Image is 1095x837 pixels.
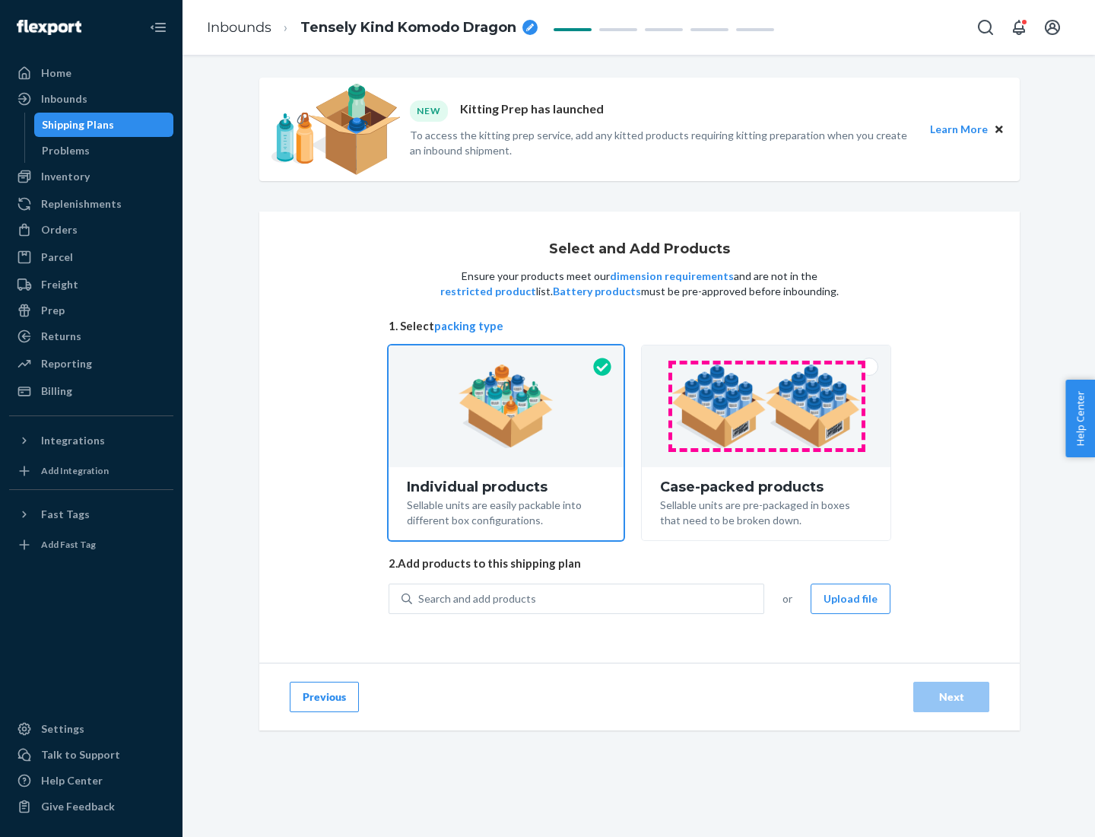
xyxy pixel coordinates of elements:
button: Upload file [811,584,890,614]
img: case-pack.59cecea509d18c883b923b81aeac6d0b.png [671,364,861,448]
button: Integrations [9,428,173,453]
div: Reporting [41,356,92,371]
button: dimension requirements [610,269,734,284]
a: Reporting [9,352,173,376]
button: Close [991,121,1008,138]
div: Add Integration [41,464,109,477]
div: Inbounds [41,91,87,107]
button: Next [913,682,989,712]
div: Replenishments [41,196,122,212]
a: Home [9,61,173,85]
div: Individual products [407,479,605,495]
a: Freight [9,272,173,297]
a: Replenishments [9,192,173,216]
div: Talk to Support [41,747,120,762]
button: Help Center [1065,380,1095,457]
button: Open Search Box [970,12,1001,43]
button: Previous [290,682,359,712]
button: Fast Tags [9,502,173,527]
div: Inventory [41,169,90,184]
a: Parcel [9,245,173,269]
div: Sellable units are pre-packaged in boxes that need to be broken down. [660,495,872,528]
div: Fast Tags [41,507,90,522]
a: Add Integration [9,459,173,483]
div: Integrations [41,433,105,448]
div: Sellable units are easily packable into different box configurations. [407,495,605,528]
button: restricted product [440,284,536,299]
a: Problems [34,138,174,163]
div: Shipping Plans [42,117,114,132]
div: Add Fast Tag [41,538,96,551]
p: To access the kitting prep service, add any kitted products requiring kitting preparation when yo... [410,128,916,158]
a: Billing [9,379,173,403]
button: Close Navigation [143,12,173,43]
button: Give Feedback [9,794,173,819]
a: Returns [9,324,173,348]
button: packing type [434,318,503,334]
a: Talk to Support [9,743,173,767]
div: Help Center [41,773,103,788]
span: Tensely Kind Komodo Dragon [300,18,516,38]
button: Learn More [930,121,988,138]
ol: breadcrumbs [195,5,550,50]
a: Prep [9,298,173,323]
img: individual-pack.facf35554cb0f1810c75b2bd6df2d64e.png [459,364,554,448]
a: Help Center [9,769,173,793]
button: Battery products [553,284,641,299]
p: Ensure your products meet our and are not in the list. must be pre-approved before inbounding. [439,269,840,299]
button: Open notifications [1004,12,1034,43]
div: Next [926,689,976,705]
div: Case-packed products [660,479,872,495]
div: NEW [410,100,448,121]
div: Freight [41,277,78,292]
a: Settings [9,717,173,741]
p: Kitting Prep has launched [460,100,604,121]
button: Open account menu [1037,12,1068,43]
img: Flexport logo [17,20,81,35]
span: 2. Add products to this shipping plan [389,555,890,571]
span: or [782,591,792,606]
div: Orders [41,222,78,237]
h1: Select and Add Products [549,242,730,257]
span: 1. Select [389,318,890,334]
a: Orders [9,218,173,242]
a: Inbounds [9,87,173,111]
div: Problems [42,143,90,158]
div: Search and add products [418,591,536,606]
a: Add Fast Tag [9,533,173,557]
div: Give Feedback [41,799,115,814]
div: Returns [41,329,81,344]
div: Settings [41,721,84,737]
div: Billing [41,383,72,399]
a: Shipping Plans [34,113,174,137]
div: Home [41,65,71,81]
div: Parcel [41,250,73,265]
div: Prep [41,303,65,318]
a: Inventory [9,164,173,189]
a: Inbounds [207,19,271,36]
